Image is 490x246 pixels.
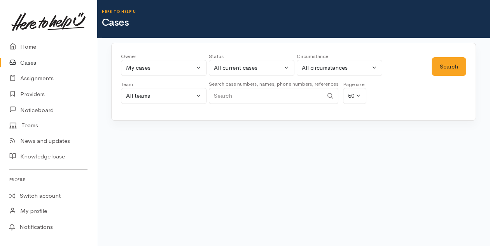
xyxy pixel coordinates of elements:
div: All teams [126,91,194,100]
input: Search [209,88,323,104]
button: All current cases [209,60,294,76]
button: Search [432,57,466,76]
div: My cases [126,63,194,72]
button: 50 [343,88,366,104]
button: All teams [121,88,206,104]
div: Owner [121,53,206,60]
div: Status [209,53,294,60]
h1: Cases [102,17,490,28]
small: Search case numbers, names, phone numbers, references [209,81,338,87]
h6: Here to help u [102,9,490,14]
div: Team [121,81,206,88]
button: All circumstances [297,60,382,76]
div: All circumstances [302,63,370,72]
button: My cases [121,60,206,76]
h6: Profile [9,174,87,185]
div: 50 [348,91,354,100]
div: All current cases [214,63,282,72]
div: Circumstance [297,53,382,60]
div: Page size [343,81,366,88]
